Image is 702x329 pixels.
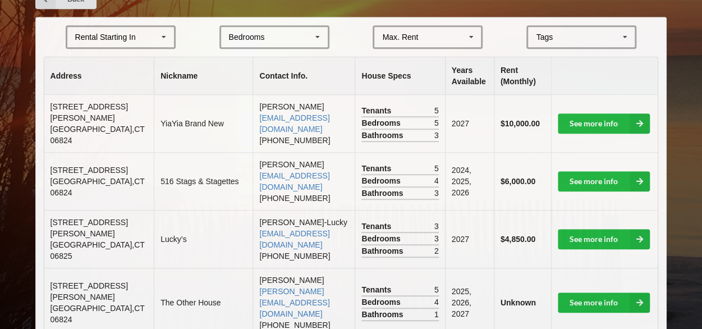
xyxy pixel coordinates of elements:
span: Bathrooms [361,130,406,141]
span: 3 [434,221,439,232]
span: Tenants [361,105,394,116]
a: [EMAIL_ADDRESS][DOMAIN_NAME] [259,171,329,191]
td: [PERSON_NAME] [PHONE_NUMBER] [253,95,355,152]
span: [GEOGRAPHIC_DATA] , CT 06824 [51,125,145,145]
td: 2027 [445,95,494,152]
b: $6,000.00 [501,177,535,186]
span: 5 [434,117,439,129]
a: See more info [558,293,650,313]
span: Bathrooms [361,309,406,320]
th: Nickname [154,57,253,95]
span: [GEOGRAPHIC_DATA] , CT 06825 [51,240,145,261]
a: See more info [558,113,650,134]
td: 2024, 2025, 2026 [445,152,494,210]
span: 4 [434,175,439,186]
span: [GEOGRAPHIC_DATA] , CT 06824 [51,177,145,197]
span: Tenants [361,163,394,174]
span: Bathrooms [361,245,406,257]
span: [STREET_ADDRESS][PERSON_NAME] [51,281,128,301]
span: [GEOGRAPHIC_DATA] , CT 06824 [51,304,145,324]
span: [STREET_ADDRESS][PERSON_NAME] [51,218,128,238]
span: Bathrooms [361,188,406,199]
td: YiaYia Brand New [154,95,253,152]
span: 2 [434,245,439,257]
div: Bedrooms [229,33,265,41]
span: 5 [434,284,439,295]
span: Bedrooms [361,117,403,129]
span: 3 [434,233,439,244]
a: See more info [558,229,650,249]
a: See more info [558,171,650,191]
span: Bedrooms [361,296,403,308]
span: 5 [434,105,439,116]
th: Contact Info. [253,57,355,95]
span: Tenants [361,284,394,295]
th: Rent (Monthly) [494,57,551,95]
span: Tenants [361,221,394,232]
div: Rental Starting In [75,33,136,41]
th: Years Available [445,57,494,95]
b: Unknown [501,298,536,307]
span: 1 [434,309,439,320]
span: 3 [434,130,439,141]
span: 5 [434,163,439,174]
td: [PERSON_NAME]-Lucky [PHONE_NUMBER] [253,210,355,268]
a: [PERSON_NAME][EMAIL_ADDRESS][DOMAIN_NAME] [259,287,329,318]
td: [PERSON_NAME] [PHONE_NUMBER] [253,152,355,210]
td: Lucky’s [154,210,253,268]
th: House Specs [355,57,444,95]
span: [STREET_ADDRESS] [51,166,128,175]
td: 2027 [445,210,494,268]
th: Address [44,57,154,95]
span: 3 [434,188,439,199]
span: Bedrooms [361,233,403,244]
span: 4 [434,296,439,308]
td: 516 Stags & Stagettes [154,152,253,210]
b: $4,850.00 [501,235,535,244]
b: $10,000.00 [501,119,540,128]
span: [STREET_ADDRESS][PERSON_NAME] [51,102,128,122]
div: Max. Rent [382,33,418,41]
a: [EMAIL_ADDRESS][DOMAIN_NAME] [259,113,329,134]
div: Tags [533,31,569,44]
span: Bedrooms [361,175,403,186]
a: [EMAIL_ADDRESS][DOMAIN_NAME] [259,229,329,249]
